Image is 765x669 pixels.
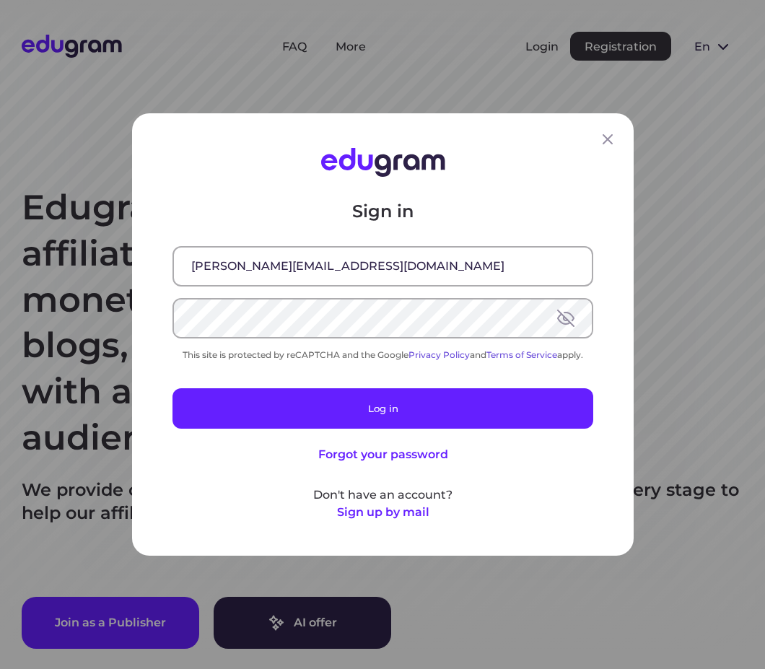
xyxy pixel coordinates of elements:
a: Privacy Policy [408,349,470,360]
button: Sign up by mail [336,504,429,521]
div: This site is protected by reCAPTCHA and the Google and apply. [172,349,593,360]
a: Terms of Service [486,349,557,360]
p: Sign in [172,200,593,223]
img: Edugram Logo [320,148,445,177]
input: Email [174,248,592,285]
button: Forgot your password [318,446,447,463]
button: Log in [172,388,593,429]
p: Don't have an account? [172,486,593,504]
